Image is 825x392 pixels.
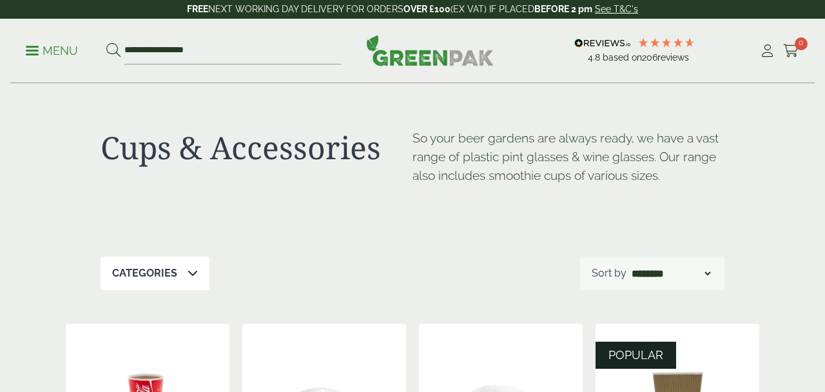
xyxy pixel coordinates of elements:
[603,52,642,63] span: Based on
[608,348,663,362] span: POPULAR
[657,52,689,63] span: reviews
[795,37,808,50] span: 0
[112,266,177,281] p: Categories
[26,43,78,59] p: Menu
[366,35,494,66] img: GreenPak Supplies
[403,4,451,14] strong: OVER £100
[783,41,799,61] a: 0
[187,4,208,14] strong: FREE
[26,43,78,56] a: Menu
[759,44,775,57] i: My Account
[592,266,626,281] p: Sort by
[642,52,657,63] span: 206
[629,266,713,281] select: Shop order
[574,39,630,48] img: REVIEWS.io
[783,44,799,57] i: Cart
[101,129,412,166] h1: Cups & Accessories
[637,37,695,48] div: 4.79 Stars
[534,4,592,14] strong: BEFORE 2 pm
[588,52,603,63] span: 4.8
[595,4,638,14] a: See T&C's
[412,129,724,184] p: So your beer gardens are always ready, we have a vast range of plastic pint glasses & wine glasse...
